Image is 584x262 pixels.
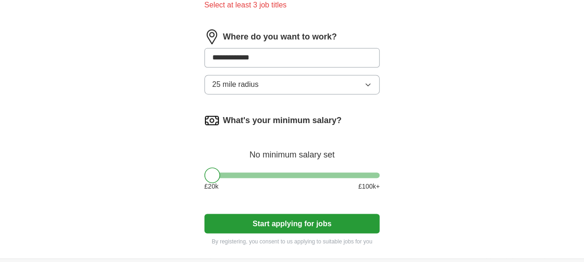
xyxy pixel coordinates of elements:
span: £ 100 k+ [358,182,380,191]
div: No minimum salary set [204,139,380,161]
button: Start applying for jobs [204,214,380,233]
label: What's your minimum salary? [223,114,341,127]
p: By registering, you consent to us applying to suitable jobs for you [204,237,380,245]
img: salary.png [204,113,219,128]
label: Where do you want to work? [223,31,337,43]
button: 25 mile radius [204,75,380,94]
span: £ 20 k [204,182,218,191]
span: 25 mile radius [212,79,259,90]
img: location.png [204,29,219,44]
